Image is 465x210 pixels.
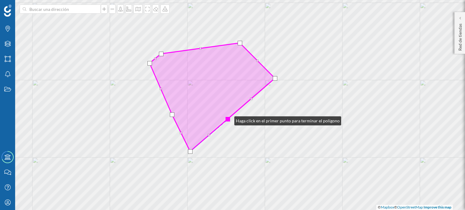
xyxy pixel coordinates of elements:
img: Geoblink Logo [4,5,12,17]
div: © © [376,205,453,210]
p: Red de tiendas [457,21,463,51]
a: Mapbox [381,205,394,209]
div: Haga click en el primer punto para terminar el polígono [234,116,341,125]
a: OpenStreetMap [397,205,423,209]
span: Soporte [12,4,34,10]
a: Improve this map [424,205,451,209]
